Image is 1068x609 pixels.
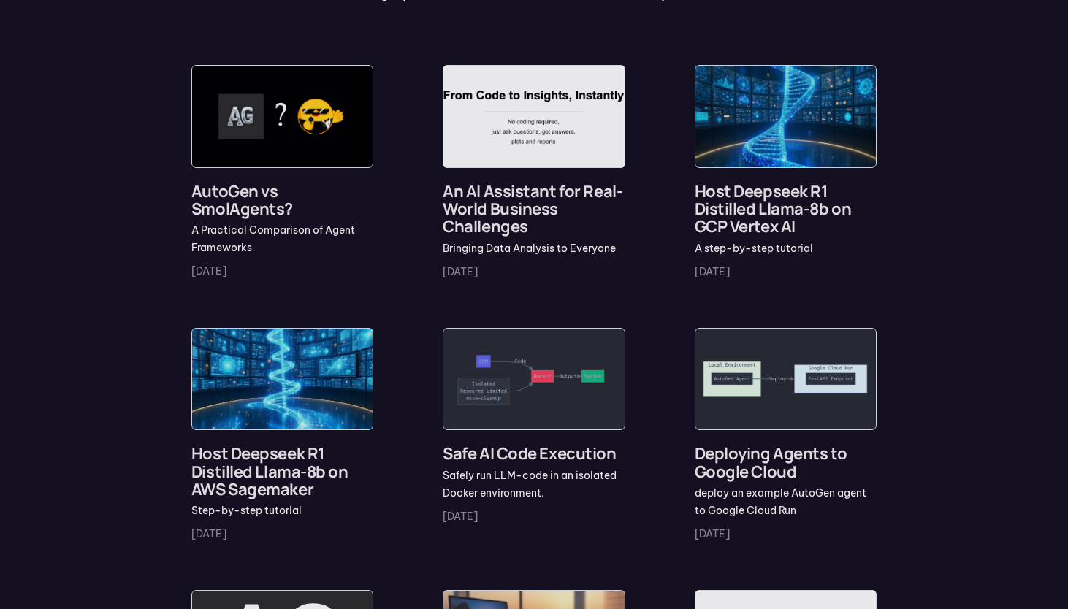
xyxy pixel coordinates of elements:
[695,526,730,541] p: [DATE]
[181,328,384,542] a: Host Deepseek R1 Distilled Llama-8b on AWS SagemakerStep-by-step tutorial[DATE]
[684,65,887,279] a: Host Deepseek R1 Distilled Llama-8b on GCP Vertex AIA step-by-step tutorial[DATE]
[191,264,226,278] p: [DATE]
[432,328,635,524] a: Safe AI Code ExecutionSafely run LLM-code in an isolated Docker environment.[DATE]
[443,264,478,279] p: [DATE]
[443,183,625,236] h4: An AI Assistant for Real-World Business Challenges
[695,484,877,519] p: deploy an example AutoGen agent to Google Cloud Run
[191,502,374,519] p: Step-by-step tutorial
[443,240,625,257] p: Bringing Data Analysis to Everyone
[443,445,625,462] h4: Safe AI Code Execution
[695,445,877,480] h4: Deploying Agents to Google Cloud
[191,183,374,218] h4: AutoGen vs SmolAgents?
[443,509,478,524] p: [DATE]
[191,445,374,498] h4: Host Deepseek R1 Distilled Llama-8b on AWS Sagemaker
[695,240,877,257] p: A step-by-step tutorial
[191,526,226,541] p: [DATE]
[181,65,384,278] a: AutoGen vs SmolAgents?A Practical Comparison of Agent Frameworks[DATE]
[695,183,877,236] h4: Host Deepseek R1 Distilled Llama-8b on GCP Vertex AI
[191,221,374,256] p: A Practical Comparison of Agent Frameworks
[684,328,887,541] a: Deploying Agents to Google Clouddeploy an example AutoGen agent to Google Cloud Run[DATE]
[695,264,730,279] p: [DATE]
[443,467,625,502] p: Safely run LLM-code in an isolated Docker environment.
[432,65,635,279] a: An AI Assistant for Real-World Business ChallengesBringing Data Analysis to Everyone[DATE]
